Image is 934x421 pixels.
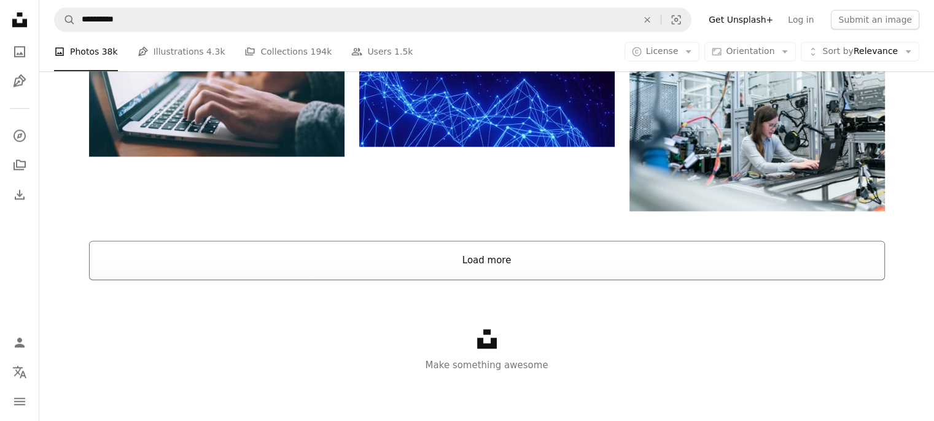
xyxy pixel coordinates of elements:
[822,45,898,58] span: Relevance
[7,39,32,64] a: Photos
[701,10,780,29] a: Get Unsplash+
[89,241,885,280] button: Load more
[7,360,32,384] button: Language
[359,73,615,84] a: a blue background with lines and dots
[7,330,32,355] a: Log in / Sign up
[244,32,332,71] a: Collections 194k
[780,10,821,29] a: Log in
[7,7,32,34] a: Home — Unsplash
[310,45,332,58] span: 194k
[7,182,32,207] a: Download History
[39,358,934,373] p: Make something awesome
[646,46,679,56] span: License
[394,45,413,58] span: 1.5k
[138,32,225,71] a: Illustrations 4.3k
[831,10,919,29] button: Submit an image
[629,41,885,212] img: woman in white long sleeve shirt using black laptop computer
[661,8,691,31] button: Visual search
[54,7,691,32] form: Find visuals sitewide
[7,153,32,177] a: Collections
[7,69,32,93] a: Illustrations
[704,42,796,61] button: Orientation
[726,46,774,56] span: Orientation
[801,42,919,61] button: Sort byRelevance
[206,45,225,58] span: 4.3k
[55,8,76,31] button: Search Unsplash
[625,42,700,61] button: License
[351,32,413,71] a: Users 1.5k
[7,123,32,148] a: Explore
[7,389,32,414] button: Menu
[89,66,344,77] a: person using MacBook Pro
[359,11,615,146] img: a blue background with lines and dots
[629,120,885,131] a: woman in white long sleeve shirt using black laptop computer
[634,8,661,31] button: Clear
[822,46,853,56] span: Sort by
